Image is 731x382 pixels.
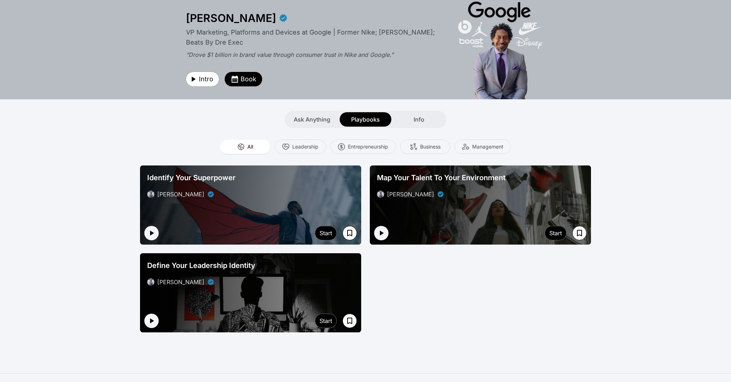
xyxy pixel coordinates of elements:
[286,112,338,127] button: Ask Anything
[377,191,384,198] img: avatar of Daryl Butler
[199,74,213,84] span: Intro
[225,72,262,86] button: Book
[282,143,289,150] img: Leadership
[545,226,567,240] button: Start
[247,143,253,150] span: All
[186,50,441,59] div: “Drove $1 billion in brand value through consumer trust in Nike and Google.”
[320,229,332,237] div: Start
[455,140,511,154] button: Management
[186,72,219,86] button: Intro
[343,226,357,240] button: Save
[237,143,245,150] img: All
[351,115,380,124] span: Playbooks
[343,314,357,328] button: Save
[220,140,270,154] button: All
[147,173,236,183] span: Identify Your Superpower
[348,143,388,150] span: Entrepreneurship
[340,112,391,127] button: Playbooks
[320,317,332,325] div: Start
[387,190,434,199] div: [PERSON_NAME]
[294,115,330,124] span: Ask Anything
[279,14,288,22] div: Verified partner - Daryl Butler
[472,143,503,150] span: Management
[410,143,417,150] img: Business
[330,140,396,154] button: Entrepreneurship
[338,143,345,150] img: Entrepreneurship
[437,191,444,198] div: Verified partner - Daryl Butler
[400,140,450,154] button: Business
[207,278,214,286] div: Verified partner - Daryl Butler
[292,143,318,150] span: Leadership
[144,314,159,328] button: Play intro
[144,226,159,240] button: Play intro
[377,173,506,183] span: Map Your Talent To Your Environment
[157,278,204,286] div: [PERSON_NAME]
[420,143,441,150] span: Business
[393,112,445,127] button: Info
[315,314,337,328] button: Start
[157,190,204,199] div: [PERSON_NAME]
[462,143,469,150] img: Management
[315,226,337,240] button: Start
[275,140,326,154] button: Leadership
[374,226,388,240] button: Play intro
[549,229,562,237] div: Start
[147,191,154,198] img: avatar of Daryl Butler
[241,74,256,84] span: Book
[572,226,587,240] button: Save
[414,115,424,124] span: Info
[207,191,214,198] div: Verified partner - Daryl Butler
[186,27,441,47] div: VP Marketing, Platforms and Devices at Google | Former Nike; [PERSON_NAME]; Beats By Dre Exec
[147,278,154,286] img: avatar of Daryl Butler
[186,12,276,24] div: [PERSON_NAME]
[147,260,255,270] span: Define Your Leadership Identity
